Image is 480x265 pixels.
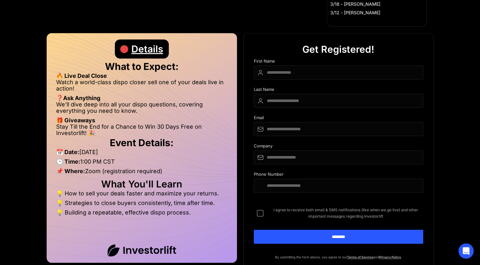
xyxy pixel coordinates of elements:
[254,59,423,254] form: DIspo Day Main Form
[56,72,107,79] strong: 🔥 Live Deal Close
[254,87,423,94] div: Last Name
[56,158,80,165] strong: 🕒 Time:
[56,124,227,136] li: Stay Till the End for a Chance to Win 30 Days Free on Investorlift! 🎉
[268,207,423,220] span: I agree to receive both email & SMS notifications (like when we go live) and other important mess...
[56,95,100,101] strong: ❓Ask Anything
[254,59,423,65] div: First Name
[56,159,227,168] li: 1:00 PM CST
[458,243,474,259] div: Open Intercom Messenger
[105,61,179,72] strong: What to Expect:
[56,149,227,159] li: [DATE]
[347,255,373,259] a: Terms of Service
[131,39,163,58] div: Details
[56,168,85,174] strong: 📌 Where:
[302,40,374,59] div: Get Registered!
[56,168,227,178] li: Zoom (registration required)
[56,79,227,95] li: Watch a world-class dispo closer sell one of your deals live in action!
[379,255,401,259] a: Privacy Policy
[56,181,227,187] h2: What You'll Learn
[56,101,227,117] li: We’ll dive deep into all your dispo questions, covering everything you need to know.
[56,117,95,124] strong: 🎁 Giveaways
[56,200,227,209] li: 💡 Strategies to close buyers consistently, time after time.
[254,144,423,150] div: Company
[110,137,174,148] strong: Event Details:
[56,209,227,216] li: 💡 Building a repeatable, effective dispo process.
[56,149,79,155] strong: 📅 Date:
[254,115,423,122] div: Email
[254,172,423,179] div: Phone Number
[254,254,423,260] p: By submitting the form above, you agree to our and .
[56,190,227,200] li: 💡 How to sell your deals faster and maximize your returns.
